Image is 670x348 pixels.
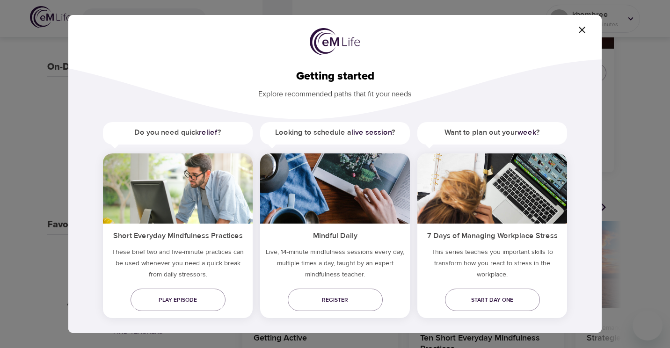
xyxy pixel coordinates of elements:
[260,246,410,284] p: Live, 14-minute mindfulness sessions every day, multiple times a day, taught by an expert mindful...
[131,289,226,311] a: Play episode
[351,128,392,137] a: live session
[103,246,253,284] h5: These brief two and five-minute practices can be used whenever you need a quick break from daily ...
[310,28,360,55] img: logo
[138,295,218,305] span: Play episode
[103,224,253,246] h5: Short Everyday Mindfulness Practices
[288,289,383,311] a: Register
[417,246,567,284] p: This series teaches you important skills to transform how you react to stress in the workplace.
[260,122,410,143] h5: Looking to schedule a ?
[417,224,567,246] h5: 7 Days of Managing Workplace Stress
[83,70,587,83] h2: Getting started
[517,128,536,137] a: week
[417,122,567,143] h5: Want to plan out your ?
[445,289,540,311] a: Start day one
[295,295,375,305] span: Register
[260,153,410,224] img: ims
[103,122,253,143] h5: Do you need quick ?
[103,153,253,224] img: ims
[260,224,410,246] h5: Mindful Daily
[452,295,532,305] span: Start day one
[83,83,587,100] p: Explore recommended paths that fit your needs
[199,128,218,137] a: relief
[417,153,567,224] img: ims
